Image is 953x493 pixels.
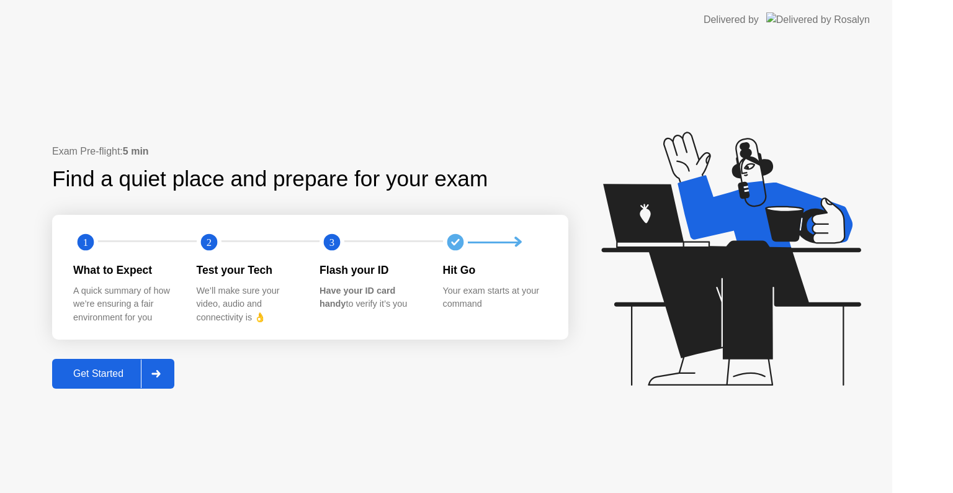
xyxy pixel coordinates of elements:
[443,284,547,311] div: Your exam starts at your command
[320,286,395,309] b: Have your ID card handy
[320,262,423,278] div: Flash your ID
[443,262,547,278] div: Hit Go
[52,144,568,159] div: Exam Pre-flight:
[73,284,177,325] div: A quick summary of how we’re ensuring a fair environment for you
[123,146,149,156] b: 5 min
[52,163,490,196] div: Find a quiet place and prepare for your exam
[52,359,174,389] button: Get Started
[197,284,300,325] div: We’ll make sure your video, audio and connectivity is 👌
[766,12,870,27] img: Delivered by Rosalyn
[206,237,211,248] text: 2
[56,368,141,379] div: Get Started
[320,284,423,311] div: to verify it’s you
[83,237,88,248] text: 1
[329,237,334,248] text: 3
[73,262,177,278] div: What to Expect
[197,262,300,278] div: Test your Tech
[704,12,759,27] div: Delivered by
